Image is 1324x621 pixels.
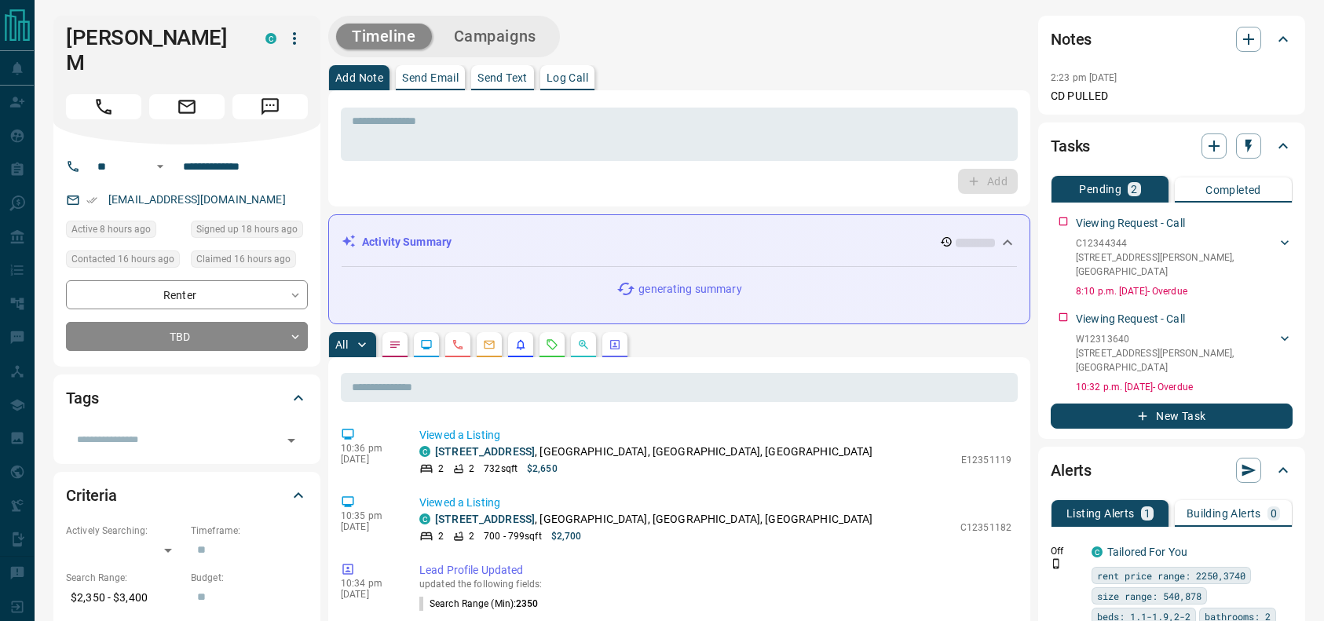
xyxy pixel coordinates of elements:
[1051,404,1293,429] button: New Task
[108,193,286,206] a: [EMAIL_ADDRESS][DOMAIN_NAME]
[341,454,396,465] p: [DATE]
[1076,284,1293,298] p: 8:10 p.m. [DATE] - Overdue
[1051,88,1293,104] p: CD PULLED
[483,338,496,351] svg: Emails
[66,280,308,309] div: Renter
[66,483,117,508] h2: Criteria
[435,445,535,458] a: [STREET_ADDRESS]
[1076,233,1293,282] div: C12344344[STREET_ADDRESS][PERSON_NAME],[GEOGRAPHIC_DATA]
[335,72,383,83] p: Add Note
[419,562,1011,579] p: Lead Profile Updated
[477,72,528,83] p: Send Text
[1051,458,1092,483] h2: Alerts
[435,511,873,528] p: , [GEOGRAPHIC_DATA], [GEOGRAPHIC_DATA], [GEOGRAPHIC_DATA]
[66,571,183,585] p: Search Range:
[516,598,538,609] span: 2350
[341,443,396,454] p: 10:36 pm
[438,529,444,543] p: 2
[438,24,552,49] button: Campaigns
[1051,127,1293,165] div: Tasks
[342,228,1017,257] div: Activity Summary
[1051,558,1062,569] svg: Push Notification Only
[66,250,183,272] div: Mon Aug 18 2025
[1051,133,1090,159] h2: Tasks
[66,25,242,75] h1: [PERSON_NAME] M
[1051,544,1082,558] p: Off
[1092,546,1103,557] div: condos.ca
[66,585,183,611] p: $2,350 - $3,400
[1079,184,1121,195] p: Pending
[577,338,590,351] svg: Opportunities
[191,571,308,585] p: Budget:
[419,579,1011,590] p: updated the following fields:
[546,338,558,351] svg: Requests
[1076,236,1277,250] p: C12344344
[1076,311,1185,327] p: Viewing Request - Call
[1205,184,1261,195] p: Completed
[362,234,452,250] p: Activity Summary
[71,251,174,267] span: Contacted 16 hours ago
[1076,346,1277,374] p: [STREET_ADDRESS][PERSON_NAME] , [GEOGRAPHIC_DATA]
[419,513,430,524] div: condos.ca
[1271,508,1277,519] p: 0
[638,281,741,298] p: generating summary
[1107,546,1187,558] a: Tailored For You
[196,251,291,267] span: Claimed 16 hours ago
[66,322,308,351] div: TBD
[1097,588,1201,604] span: size range: 540,878
[527,462,558,476] p: $2,650
[435,513,535,525] a: [STREET_ADDRESS]
[1076,329,1293,378] div: W12313640[STREET_ADDRESS][PERSON_NAME],[GEOGRAPHIC_DATA]
[232,94,308,119] span: Message
[1076,215,1185,232] p: Viewing Request - Call
[1076,380,1293,394] p: 10:32 p.m. [DATE] - Overdue
[1051,72,1117,83] p: 2:23 pm [DATE]
[191,221,308,243] div: Mon Aug 18 2025
[419,597,539,611] p: Search Range (Min) :
[484,529,541,543] p: 700 - 799 sqft
[551,529,582,543] p: $2,700
[336,24,432,49] button: Timeline
[547,72,588,83] p: Log Call
[335,339,348,350] p: All
[609,338,621,351] svg: Agent Actions
[191,524,308,538] p: Timeframe:
[1144,508,1150,519] p: 1
[149,94,225,119] span: Email
[66,379,308,417] div: Tags
[402,72,459,83] p: Send Email
[280,429,302,451] button: Open
[438,462,444,476] p: 2
[1187,508,1261,519] p: Building Alerts
[151,157,170,176] button: Open
[66,477,308,514] div: Criteria
[66,94,141,119] span: Call
[389,338,401,351] svg: Notes
[341,589,396,600] p: [DATE]
[1097,568,1245,583] span: rent price range: 2250,3740
[435,444,873,460] p: , [GEOGRAPHIC_DATA], [GEOGRAPHIC_DATA], [GEOGRAPHIC_DATA]
[452,338,464,351] svg: Calls
[66,221,183,243] div: Mon Aug 18 2025
[196,221,298,237] span: Signed up 18 hours ago
[1131,184,1137,195] p: 2
[469,462,474,476] p: 2
[341,510,396,521] p: 10:35 pm
[420,338,433,351] svg: Lead Browsing Activity
[1076,332,1277,346] p: W12313640
[1076,250,1277,279] p: [STREET_ADDRESS][PERSON_NAME] , [GEOGRAPHIC_DATA]
[341,578,396,589] p: 10:34 pm
[960,521,1011,535] p: C12351182
[419,446,430,457] div: condos.ca
[484,462,518,476] p: 732 sqft
[469,529,474,543] p: 2
[1051,451,1293,489] div: Alerts
[1051,27,1092,52] h2: Notes
[514,338,527,351] svg: Listing Alerts
[1066,508,1135,519] p: Listing Alerts
[1051,20,1293,58] div: Notes
[191,250,308,272] div: Mon Aug 18 2025
[961,453,1011,467] p: E12351119
[66,385,98,411] h2: Tags
[71,221,151,237] span: Active 8 hours ago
